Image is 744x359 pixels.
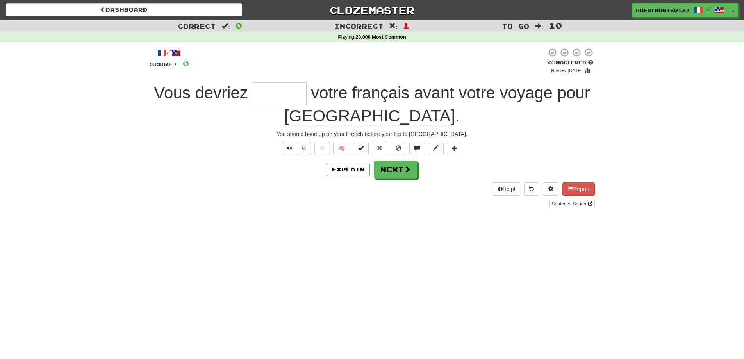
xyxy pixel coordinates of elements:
[314,142,330,155] button: Favorite sentence (alt+f)
[355,34,406,40] strong: 20,000 Most Common
[493,182,521,196] button: Help!
[414,84,454,102] span: avant
[327,163,370,176] button: Explain
[311,84,347,102] span: votre
[500,84,552,102] span: voyage
[562,182,594,196] button: Report
[254,3,490,17] a: Clozemaster
[549,21,562,30] span: 10
[6,3,242,16] a: Dashboard
[372,142,387,155] button: Reset to 0% Mastered (alt+r)
[352,84,409,102] span: français
[502,22,529,30] span: To go
[551,68,582,73] small: Review: [DATE]
[334,22,384,30] span: Incorrect
[284,84,590,125] span: .
[636,7,690,14] span: questhunter123
[403,21,410,30] span: 1
[447,142,462,155] button: Add to collection (alt+a)
[389,23,398,29] span: :
[549,200,594,208] a: Sentence Source
[374,161,417,179] button: Next
[391,142,406,155] button: Ignore sentence (alt+i)
[707,6,711,12] span: /
[154,84,190,102] span: Vous
[282,142,297,155] button: Play sentence audio (ctl+space)
[284,107,455,125] span: [GEOGRAPHIC_DATA]
[459,84,495,102] span: votre
[333,142,350,155] button: 🧠
[236,21,242,30] span: 0
[548,59,556,66] span: 0 %
[557,84,590,102] span: pour
[428,142,444,155] button: Edit sentence (alt+d)
[353,142,369,155] button: Set this sentence to 100% Mastered (alt+m)
[150,61,178,68] span: Score:
[297,142,312,155] button: ½
[524,182,539,196] button: Round history (alt+y)
[182,58,189,68] span: 0
[535,23,543,29] span: :
[409,142,425,155] button: Discuss sentence (alt+u)
[221,23,230,29] span: :
[546,59,595,66] div: Mastered
[150,130,595,138] div: You should bone up on your French before your trip to [GEOGRAPHIC_DATA].
[195,84,248,102] span: devriez
[150,48,189,57] div: /
[280,142,312,155] div: Text-to-speech controls
[632,3,728,17] a: questhunter123 /
[178,22,216,30] span: Correct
